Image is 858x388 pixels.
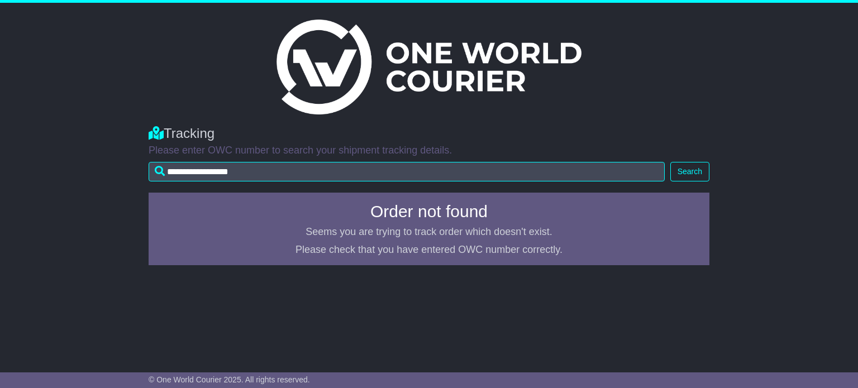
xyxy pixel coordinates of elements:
div: Tracking [149,126,709,142]
img: Light [277,20,581,114]
h4: Order not found [155,202,703,221]
p: Seems you are trying to track order which doesn't exist. [155,226,703,238]
button: Search [670,162,709,181]
p: Please check that you have entered OWC number correctly. [155,244,703,256]
p: Please enter OWC number to search your shipment tracking details. [149,145,709,157]
span: © One World Courier 2025. All rights reserved. [149,375,310,384]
